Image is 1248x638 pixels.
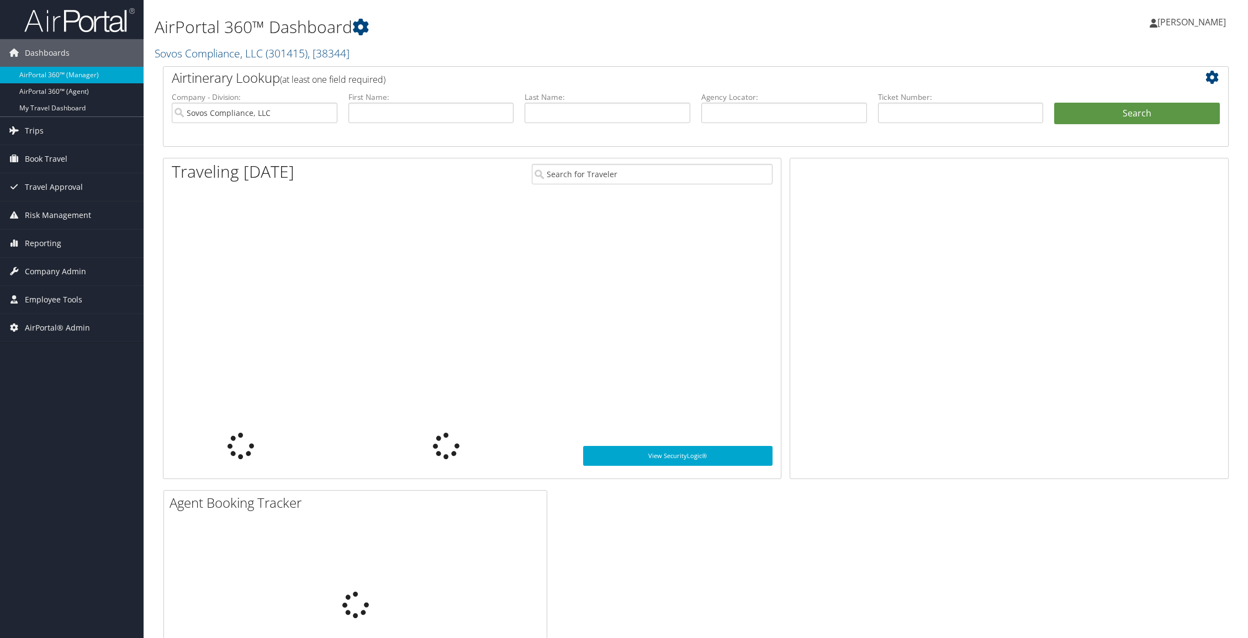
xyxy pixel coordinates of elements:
span: Travel Approval [25,173,83,201]
span: ( 301415 ) [266,46,308,61]
button: Search [1054,103,1220,125]
span: Book Travel [25,145,67,173]
span: Risk Management [25,201,91,229]
label: Company - Division: [172,92,337,103]
label: Ticket Number: [878,92,1044,103]
input: Search for Traveler [532,164,773,184]
span: AirPortal® Admin [25,314,90,342]
h1: AirPortal 360™ Dashboard [155,15,876,39]
span: Company Admin [25,258,86,285]
a: Sovos Compliance, LLC [155,46,350,61]
span: Reporting [25,230,61,257]
span: (at least one field required) [280,73,385,86]
span: [PERSON_NAME] [1157,16,1226,28]
label: Last Name: [525,92,690,103]
a: [PERSON_NAME] [1150,6,1237,39]
label: Agency Locator: [701,92,867,103]
h2: Agent Booking Tracker [170,493,547,512]
h1: Traveling [DATE] [172,160,294,183]
span: Trips [25,117,44,145]
label: First Name: [348,92,514,103]
span: Employee Tools [25,286,82,313]
span: Dashboards [25,39,70,67]
span: , [ 38344 ] [308,46,350,61]
a: View SecurityLogic® [583,446,773,466]
img: airportal-logo.png [24,7,135,33]
h2: Airtinerary Lookup [172,68,1131,87]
